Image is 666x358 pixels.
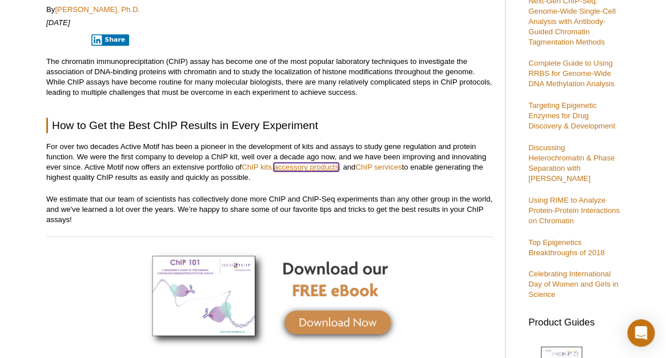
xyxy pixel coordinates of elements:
div: Open Intercom Messenger [627,319,655,347]
a: Top Epigenetics Breakthroughs of 2018 [528,238,604,257]
a: Targeting Epigenetic Enzymes for Drug Discovery & Development [528,101,615,130]
a: ChIP kits [242,163,272,171]
a: Discussing Heterochromatin & Phase Separation with [PERSON_NAME] [528,143,615,183]
p: By [46,5,494,15]
button: Share [91,34,130,46]
p: The chromatin immunoprecipitation (ChIP) assay has become one of the most popular laboratory tech... [46,57,494,98]
a: [PERSON_NAME], Ph.D. [55,5,140,14]
a: ChIP services [355,163,402,171]
h2: How to Get the Best ChIP Results in Every Experiment [46,118,494,133]
a: Celebrating International Day of Women and Girls in Science [528,269,618,299]
img: ChIP eBook [127,247,413,348]
a: Complete Guide to Using RRBS for Genome-Wide DNA Methylation Analysis [528,59,614,88]
em: [DATE] [46,18,70,27]
p: For over two decades Active Motif has been a pioneer in the development of kits and assays to stu... [46,142,494,183]
h3: Product Guides [528,311,620,328]
iframe: X Post Button [46,34,83,45]
a: accessory products [274,163,339,171]
a: Using RIME to Analyze Protein-Protein Interactions on Chromatin [528,196,620,225]
p: We estimate that our team of scientists has collectively done more ChIP and ChIP-Seq experiments ... [46,194,494,225]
